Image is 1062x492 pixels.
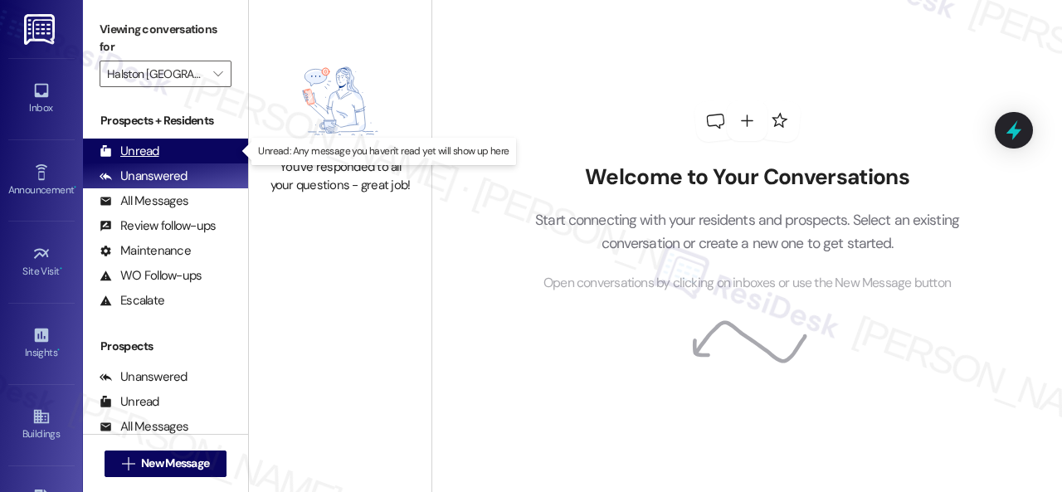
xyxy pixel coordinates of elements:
div: Unanswered [100,368,188,386]
a: Insights • [8,321,75,366]
button: New Message [105,451,227,477]
a: Inbox [8,76,75,121]
div: Unread [100,393,159,411]
div: Prospects [83,338,248,355]
span: New Message [141,455,209,472]
h2: Welcome to Your Conversations [510,164,985,191]
label: Viewing conversations for [100,17,231,61]
p: Start connecting with your residents and prospects. Select an existing conversation or create a n... [510,208,985,256]
div: You've responded to all your questions - great job! [267,158,413,194]
div: Unread [100,143,159,160]
div: Review follow-ups [100,217,216,235]
div: Escalate [100,292,164,309]
i:  [122,457,134,470]
input: All communities [107,61,205,87]
span: • [74,182,76,193]
a: Site Visit • [8,240,75,285]
a: Buildings [8,402,75,447]
span: Open conversations by clicking on inboxes or use the New Message button [543,273,951,294]
div: WO Follow-ups [100,267,202,285]
p: Unread: Any message you haven't read yet will show up here [258,144,509,158]
span: • [57,344,60,356]
img: empty-state [275,52,406,151]
div: Unanswered [100,168,188,185]
i:  [213,67,222,80]
div: All Messages [100,192,188,210]
span: • [60,263,62,275]
div: Prospects + Residents [83,112,248,129]
div: All Messages [100,418,188,436]
img: ResiDesk Logo [24,14,58,45]
div: Maintenance [100,242,191,260]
